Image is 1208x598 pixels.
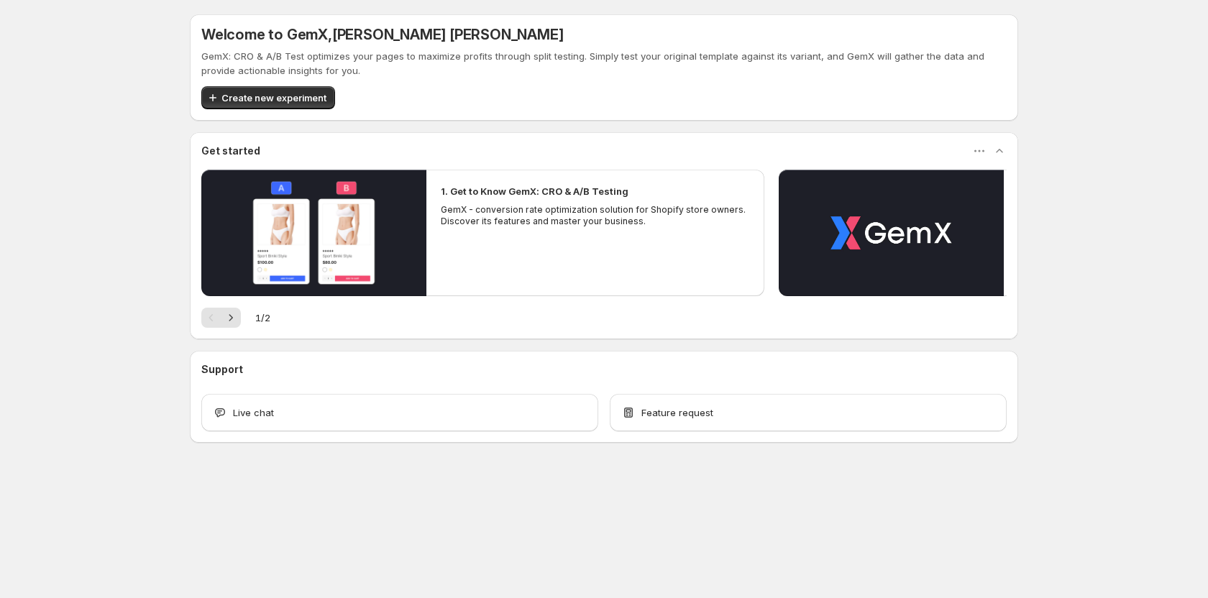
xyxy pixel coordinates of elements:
[201,49,1007,78] p: GemX: CRO & A/B Test optimizes your pages to maximize profits through split testing. Simply test ...
[201,308,241,328] nav: Pagination
[201,170,426,296] button: Play video
[201,362,243,377] h3: Support
[201,144,260,158] h3: Get started
[255,310,270,325] span: 1 / 2
[221,308,241,328] button: Next
[221,91,326,105] span: Create new experiment
[441,204,750,227] p: GemX - conversion rate optimization solution for Shopify store owners. Discover its features and ...
[641,405,713,420] span: Feature request
[328,26,563,43] span: , [PERSON_NAME] [PERSON_NAME]
[233,405,274,420] span: Live chat
[779,170,1004,296] button: Play video
[201,86,335,109] button: Create new experiment
[201,26,563,43] h5: Welcome to GemX
[441,184,628,198] h2: 1. Get to Know GemX: CRO & A/B Testing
